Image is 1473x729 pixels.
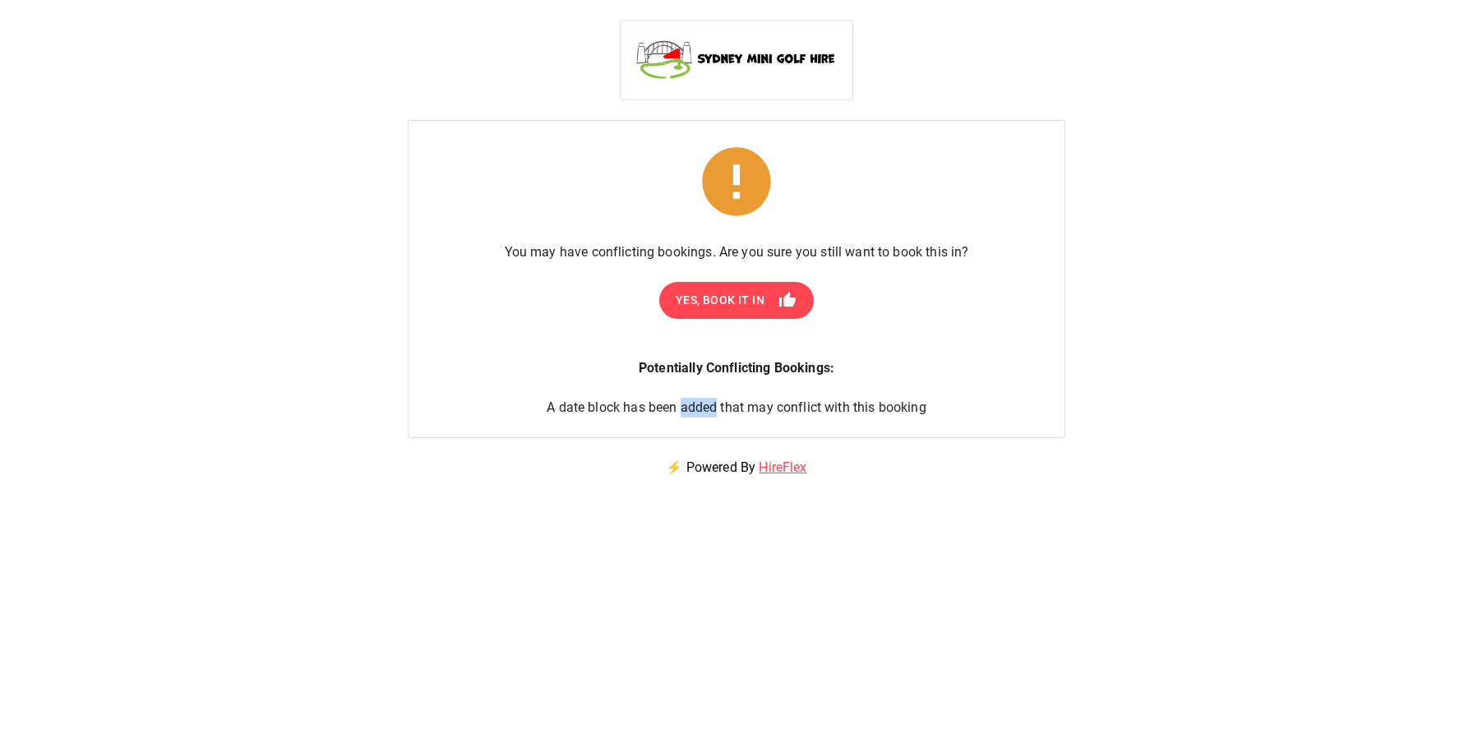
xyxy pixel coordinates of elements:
[505,242,969,262] p: You may have conflicting bookings. Are you sure you still want to book this in?
[659,282,814,319] button: Yes, Book It In
[646,438,826,497] p: ⚡ Powered By
[634,34,839,83] img: undefined logo
[547,398,926,418] p: A date block has been added that may conflict with this booking
[639,358,834,378] p: Potentially Conflicting Bookings:
[759,459,806,475] a: HireFlex
[676,290,764,311] span: Yes, Book It In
